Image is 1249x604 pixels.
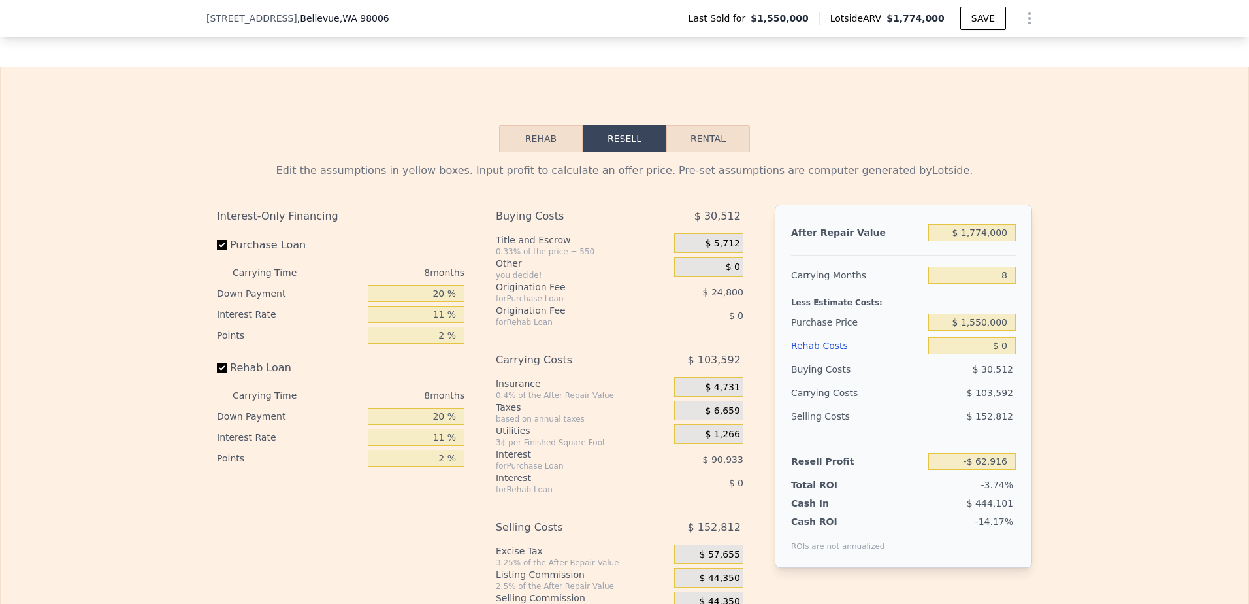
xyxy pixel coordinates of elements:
div: for Rehab Loan [496,317,641,327]
div: Taxes [496,401,669,414]
button: Resell [583,125,666,152]
div: Total ROI [791,478,873,492]
div: Edit the assumptions in yellow boxes. Input profit to calculate an offer price. Pre-set assumptio... [217,163,1032,178]
span: $ 30,512 [694,205,741,228]
span: -3.74% [981,480,1013,490]
button: Show Options [1016,5,1043,31]
span: $ 24,800 [703,287,743,297]
div: Interest Rate [217,427,363,448]
input: Purchase Loan [217,240,227,250]
span: $ 103,592 [687,348,740,372]
div: Interest Rate [217,304,363,325]
span: $ 57,655 [700,549,740,561]
div: for Purchase Loan [496,294,641,304]
span: $ 44,350 [700,573,740,584]
span: Lotside ARV [830,12,886,25]
span: $1,550,000 [751,12,809,25]
div: Origination Fee [496,304,641,317]
span: $ 152,812 [967,411,1013,422]
div: Excise Tax [496,545,669,558]
div: ROIs are not annualized [791,528,885,552]
div: Utilities [496,424,669,437]
div: Carrying Costs [496,348,641,372]
div: Interest-Only Financing [217,205,464,228]
div: After Repair Value [791,221,923,244]
div: Listing Commission [496,568,669,581]
div: Resell Profit [791,450,923,473]
div: Points [217,325,363,346]
span: $ 6,659 [705,405,739,417]
span: $ 30,512 [973,364,1013,375]
div: Buying Costs [791,358,923,381]
div: Points [217,448,363,469]
span: $1,774,000 [886,13,945,24]
div: based on annual taxes [496,414,669,424]
span: $ 444,101 [967,498,1013,509]
label: Purchase Loan [217,233,363,257]
div: Buying Costs [496,205,641,228]
div: Carrying Time [233,385,317,406]
input: Rehab Loan [217,363,227,373]
span: $ 103,592 [967,388,1013,398]
div: 8 months [323,262,464,283]
div: Title and Escrow [496,233,669,246]
div: Interest [496,448,641,461]
button: Rental [666,125,750,152]
div: Cash ROI [791,515,885,528]
span: $ 0 [726,261,740,273]
span: $ 90,933 [703,454,743,465]
div: Down Payment [217,406,363,427]
span: Last Sold for [689,12,751,25]
div: 3¢ per Finished Square Foot [496,437,669,448]
span: , WA 98006 [340,13,389,24]
span: , Bellevue [297,12,389,25]
div: you decide! [496,270,669,280]
div: Less Estimate Costs: [791,287,1016,310]
span: $ 5,712 [705,238,739,250]
div: Selling Costs [496,516,641,539]
div: for Purchase Loan [496,461,641,471]
div: Selling Costs [791,405,923,428]
div: Other [496,257,669,270]
div: 2.5% of the After Repair Value [496,581,669,592]
span: $ 152,812 [687,516,740,539]
span: $ 1,266 [705,429,739,441]
label: Rehab Loan [217,356,363,380]
div: Carrying Costs [791,381,873,405]
button: Rehab [499,125,583,152]
div: 3.25% of the After Repair Value [496,558,669,568]
div: Interest [496,471,641,484]
div: 0.33% of the price + 550 [496,246,669,257]
div: 0.4% of the After Repair Value [496,390,669,401]
div: for Rehab Loan [496,484,641,495]
span: $ 0 [729,310,743,321]
div: Purchase Price [791,310,923,334]
div: Down Payment [217,283,363,304]
span: $ 0 [729,478,743,488]
div: Carrying Months [791,263,923,287]
span: [STREET_ADDRESS] [206,12,297,25]
div: Cash In [791,497,873,510]
div: Carrying Time [233,262,317,283]
div: 8 months [323,385,464,406]
button: SAVE [960,7,1006,30]
div: Rehab Costs [791,334,923,358]
span: $ 4,731 [705,382,739,394]
div: Insurance [496,377,669,390]
span: -14.17% [975,516,1013,527]
div: Origination Fee [496,280,641,294]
